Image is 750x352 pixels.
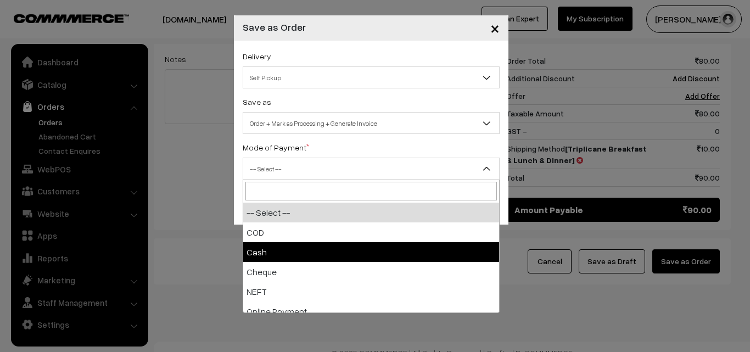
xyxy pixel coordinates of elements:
[243,203,499,222] li: -- Select --
[243,51,271,62] label: Delivery
[243,66,500,88] span: Self Pickup
[243,112,500,134] span: Order + Mark as Processing + Generate Invoice
[243,242,499,262] li: Cash
[243,20,306,35] h4: Save as Order
[243,142,309,153] label: Mode of Payment
[482,11,508,45] button: Close
[243,282,499,301] li: NEFT
[243,158,500,180] span: -- Select --
[243,159,499,178] span: -- Select --
[490,18,500,38] span: ×
[243,301,499,321] li: Online Payment
[243,96,271,108] label: Save as
[243,114,499,133] span: Order + Mark as Processing + Generate Invoice
[243,262,499,282] li: Cheque
[243,68,499,87] span: Self Pickup
[243,222,499,242] li: COD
